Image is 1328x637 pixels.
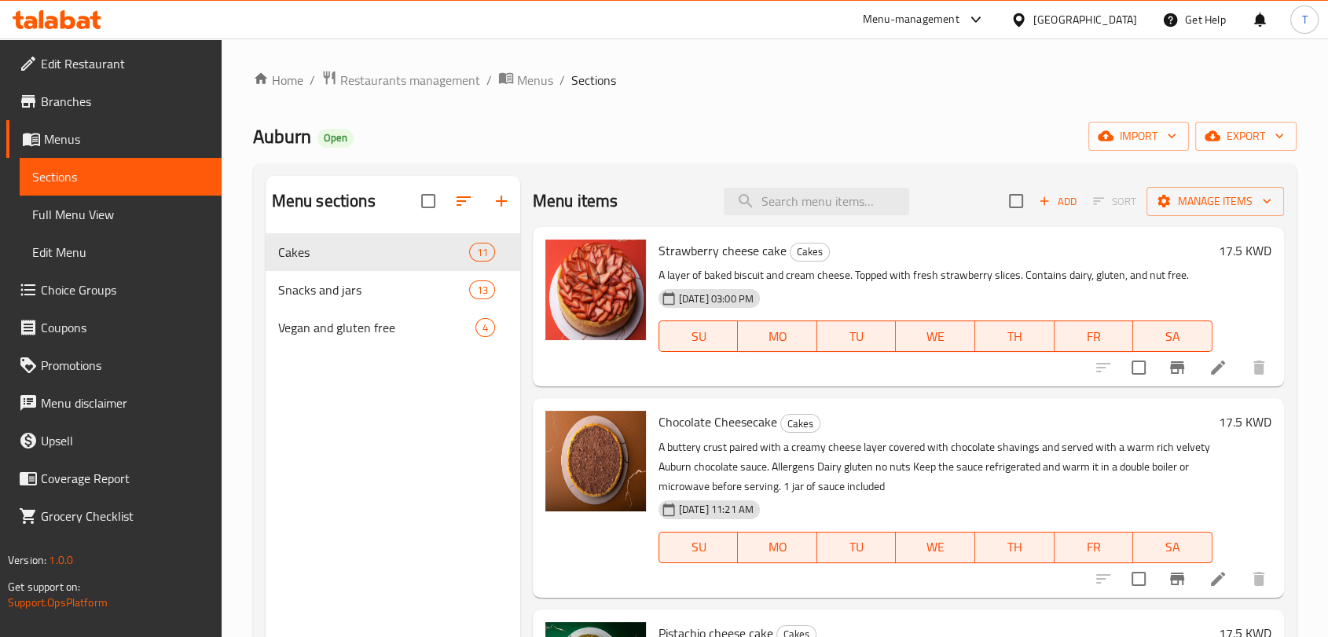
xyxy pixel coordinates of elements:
span: [DATE] 11:21 AM [673,502,760,517]
span: WE [902,536,969,558]
button: SU [658,320,739,352]
span: Vegan and gluten free [278,318,475,337]
span: Select section first [1083,189,1146,214]
span: TH [981,536,1048,558]
span: MO [744,536,811,558]
button: SU [658,532,739,563]
button: Add [1033,189,1083,214]
a: Home [253,71,303,90]
img: Strawberry cheese cake [545,240,646,340]
span: [DATE] 03:00 PM [673,291,760,306]
span: Edit Restaurant [41,54,209,73]
a: Choice Groups [6,271,222,309]
nav: breadcrumb [253,70,1297,90]
li: / [559,71,565,90]
p: A layer of baked biscuit and cream cheese. Topped with fresh strawberry slices. Contains dairy, g... [658,265,1212,285]
h6: 17.5 KWD [1219,411,1271,433]
a: Menus [498,70,553,90]
p: A buttery crust paired with a creamy cheese layer covered with chocolate shavings and served with... [658,437,1212,496]
button: import [1088,122,1189,151]
span: FR [1061,536,1128,558]
button: TH [975,532,1055,563]
button: export [1195,122,1297,151]
span: Add item [1033,189,1083,214]
span: Sort sections [445,182,482,220]
span: Restaurants management [340,71,480,90]
span: Get support on: [8,577,80,597]
button: Add section [482,182,520,220]
span: export [1208,126,1284,146]
button: TH [975,320,1055,352]
div: Cakes [780,414,820,433]
span: Coverage Report [41,469,209,488]
div: Cakes [790,243,830,262]
span: SU [666,536,732,558]
a: Edit menu item [1209,358,1227,377]
span: Open [317,131,354,145]
a: Full Menu View [20,196,222,233]
button: Branch-specific-item [1158,560,1196,598]
button: TU [817,532,897,563]
div: Vegan and gluten free4 [266,309,520,346]
span: TU [824,325,890,348]
span: Sections [571,71,616,90]
a: Edit Menu [20,233,222,271]
button: MO [738,320,817,352]
span: 11 [470,245,493,260]
span: Select section [1000,185,1033,218]
h2: Menu items [533,189,618,213]
span: 13 [470,283,493,298]
div: Open [317,129,354,148]
button: WE [896,532,975,563]
span: Full Menu View [32,205,209,224]
img: Chocolate Cheesecake [545,411,646,511]
button: WE [896,320,975,352]
span: Grocery Checklist [41,507,209,525]
button: MO [738,532,817,563]
a: Grocery Checklist [6,497,222,535]
a: Sections [20,158,222,196]
span: FR [1061,325,1128,348]
span: MO [744,325,811,348]
span: Chocolate Cheesecake [658,410,777,434]
span: Add [1036,192,1079,211]
span: Manage items [1159,192,1271,211]
input: search [724,188,909,215]
span: Branches [41,92,209,111]
span: Menu disclaimer [41,394,209,412]
div: items [475,318,495,337]
button: TU [817,320,897,352]
span: Upsell [41,431,209,450]
h2: Menu sections [272,189,376,213]
a: Edit Restaurant [6,45,222,82]
button: FR [1055,532,1134,563]
a: Branches [6,82,222,120]
a: Menu disclaimer [6,384,222,422]
span: import [1101,126,1176,146]
a: Menus [6,120,222,158]
button: SA [1133,532,1212,563]
span: Auburn [253,119,311,154]
span: Sections [32,167,209,186]
span: Menus [44,130,209,148]
span: Cakes [781,415,820,433]
span: Promotions [41,356,209,375]
div: items [469,280,494,299]
a: Promotions [6,346,222,384]
span: T [1301,11,1307,28]
span: TU [824,536,890,558]
button: delete [1240,349,1278,386]
span: Choice Groups [41,280,209,299]
li: / [486,71,492,90]
nav: Menu sections [266,227,520,353]
span: Strawberry cheese cake [658,239,787,262]
span: Version: [8,550,46,570]
span: Snacks and jars [278,280,470,299]
a: Coupons [6,309,222,346]
div: Menu-management [863,10,959,29]
span: Cakes [791,243,829,261]
span: WE [902,325,969,348]
h6: 17.5 KWD [1219,240,1271,262]
span: Coupons [41,318,209,337]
